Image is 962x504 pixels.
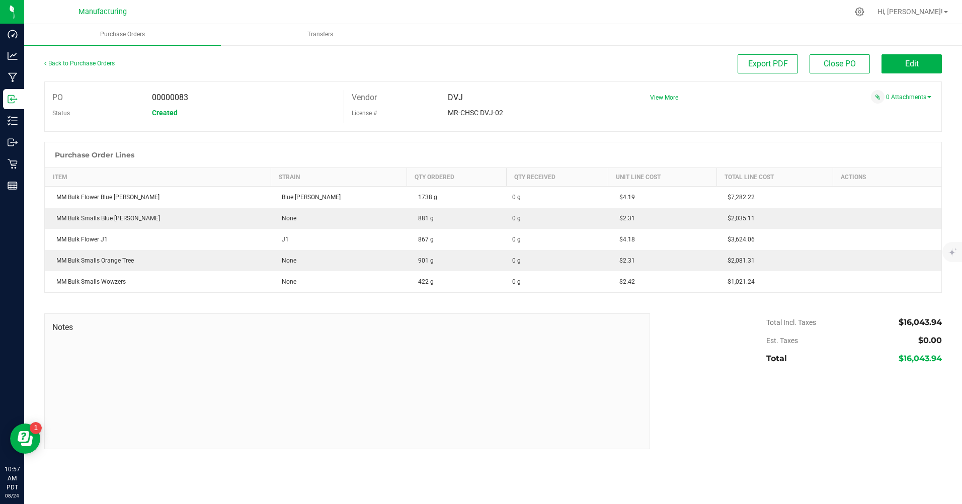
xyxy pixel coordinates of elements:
inline-svg: Retail [8,159,18,169]
span: Total [766,354,787,363]
span: Blue [PERSON_NAME] [277,194,341,201]
span: J1 [277,236,289,243]
inline-svg: Outbound [8,137,18,147]
p: 10:57 AM PDT [5,465,20,492]
p: 08/24 [5,492,20,499]
span: 901 g [413,257,434,264]
th: Unit Line Cost [608,168,716,187]
span: 881 g [413,215,434,222]
button: Close PO [810,54,870,73]
button: Edit [881,54,942,73]
iframe: Resource center [10,424,40,454]
span: None [277,257,296,264]
a: Purchase Orders [24,24,221,45]
span: Close PO [824,59,856,68]
inline-svg: Reports [8,181,18,191]
span: Total Incl. Taxes [766,318,816,326]
th: Actions [833,168,941,187]
a: View More [650,94,678,101]
span: Transfers [294,30,347,39]
span: $16,043.94 [899,317,942,327]
span: MR-CHSC DVJ-02 [448,109,503,117]
span: Est. Taxes [766,337,798,345]
h1: Purchase Order Lines [55,151,134,159]
span: $7,282.22 [723,194,755,201]
div: MM Bulk Flower J1 [51,235,265,244]
inline-svg: Manufacturing [8,72,18,82]
span: Attach a document [871,90,885,104]
span: 0 g [512,256,521,265]
label: Vendor [352,90,377,105]
th: Total Line Cost [716,168,833,187]
span: Notes [52,321,190,333]
span: $3,624.06 [723,236,755,243]
div: Manage settings [853,7,866,17]
span: $2,035.11 [723,215,755,222]
label: Status [52,106,70,121]
span: $0.00 [918,335,942,345]
inline-svg: Inbound [8,94,18,104]
a: 0 Attachments [886,94,931,101]
span: 422 g [413,278,434,285]
div: MM Bulk Smalls Blue [PERSON_NAME] [51,214,265,223]
span: Manufacturing [78,8,127,16]
th: Item [45,168,271,187]
inline-svg: Inventory [8,116,18,126]
inline-svg: Dashboard [8,29,18,39]
label: PO [52,90,63,105]
span: $2.31 [614,215,635,222]
span: 00000083 [152,93,188,102]
span: $4.19 [614,194,635,201]
button: Export PDF [738,54,798,73]
span: Edit [905,59,919,68]
span: 0 g [512,277,521,286]
div: MM Bulk Smalls Wowzers [51,277,265,286]
span: 0 g [512,235,521,244]
span: 867 g [413,236,434,243]
span: 1738 g [413,194,437,201]
span: $4.18 [614,236,635,243]
span: None [277,278,296,285]
th: Strain [271,168,407,187]
iframe: Resource center unread badge [30,422,42,434]
span: 0 g [512,193,521,202]
span: Created [152,109,178,117]
a: Transfers [222,24,419,45]
div: MM Bulk Flower Blue [PERSON_NAME] [51,193,265,202]
span: $16,043.94 [899,354,942,363]
a: Back to Purchase Orders [44,60,115,67]
span: Export PDF [748,59,788,68]
inline-svg: Analytics [8,51,18,61]
span: $2.42 [614,278,635,285]
span: None [277,215,296,222]
th: Qty Received [506,168,608,187]
label: License # [352,106,377,121]
div: MM Bulk Smalls Orange Tree [51,256,265,265]
th: Qty Ordered [407,168,506,187]
span: $2,081.31 [723,257,755,264]
span: DVJ [448,93,463,102]
span: $2.31 [614,257,635,264]
span: Purchase Orders [87,30,158,39]
span: Hi, [PERSON_NAME]! [877,8,943,16]
span: 0 g [512,214,521,223]
span: $1,021.24 [723,278,755,285]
